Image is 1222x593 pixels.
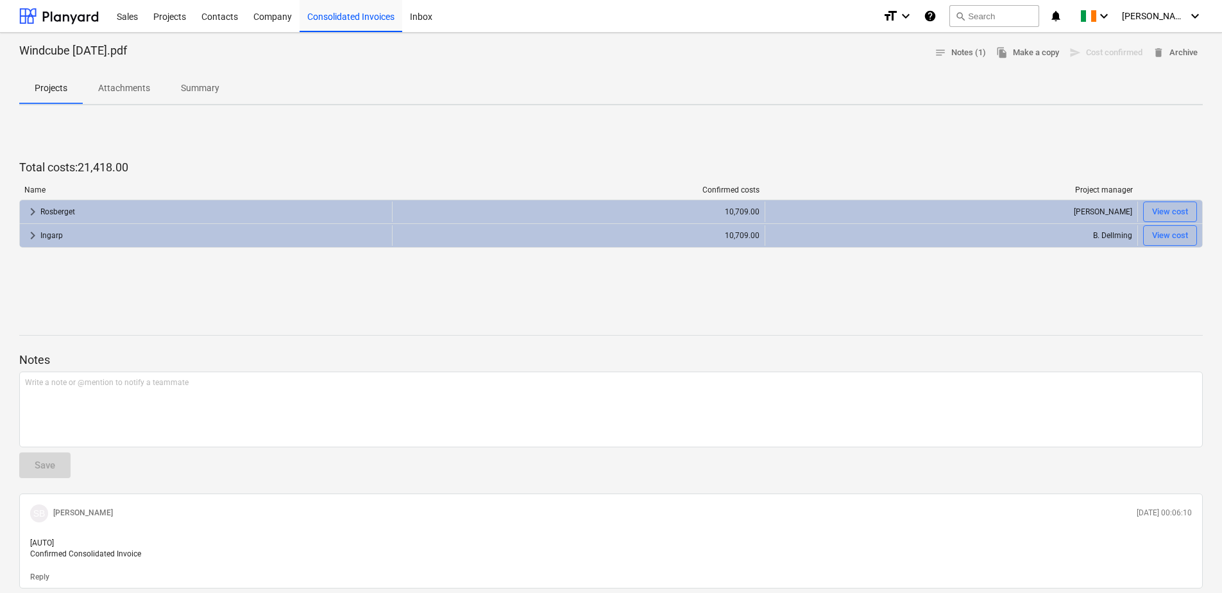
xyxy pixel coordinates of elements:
[1122,11,1186,21] span: [PERSON_NAME]
[1137,508,1192,519] p: [DATE] 00:06:10
[30,538,141,558] span: [AUTO] Confirmed Consolidated Invoice
[19,43,127,58] p: Windcube [DATE].pdf
[40,202,387,222] div: Rosberget
[955,11,965,21] span: search
[25,204,40,219] span: keyboard_arrow_right
[35,82,67,95] p: Projects
[898,8,913,24] i: keyboard_arrow_down
[1148,43,1203,63] button: Archive
[1152,228,1188,243] div: View cost
[33,508,46,519] span: SB
[393,185,766,194] div: Confirmed costs
[924,8,937,24] i: Knowledge base
[181,82,219,95] p: Summary
[935,47,946,58] span: notes
[770,225,1132,246] div: B. Dellming
[1143,202,1197,222] button: View cost
[991,43,1064,63] button: Make a copy
[929,43,991,63] button: Notes (1)
[398,202,760,222] div: 10,709.00
[996,47,1008,58] span: file_copy
[996,46,1059,60] span: Make a copy
[1152,205,1188,219] div: View cost
[949,5,1039,27] button: Search
[1049,8,1062,24] i: notifications
[30,504,48,522] div: Sharon Brown
[1096,8,1112,24] i: keyboard_arrow_down
[935,46,986,60] span: Notes (1)
[30,572,49,583] button: Reply
[1153,47,1164,58] span: delete
[40,225,387,246] div: Ingarp
[25,228,40,243] span: keyboard_arrow_right
[19,352,1203,368] p: Notes
[765,185,1139,194] div: Project manager
[1187,8,1203,24] i: keyboard_arrow_down
[398,225,760,246] div: 10,709.00
[53,508,113,519] p: [PERSON_NAME]
[98,82,150,95] p: Attachments
[883,8,898,24] i: format_size
[1153,46,1198,60] span: Archive
[19,185,393,194] div: Name
[19,160,1203,175] p: Total costs : 21,418.00
[1158,531,1222,593] iframe: Chat Widget
[1143,225,1197,246] button: View cost
[770,202,1132,222] div: [PERSON_NAME]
